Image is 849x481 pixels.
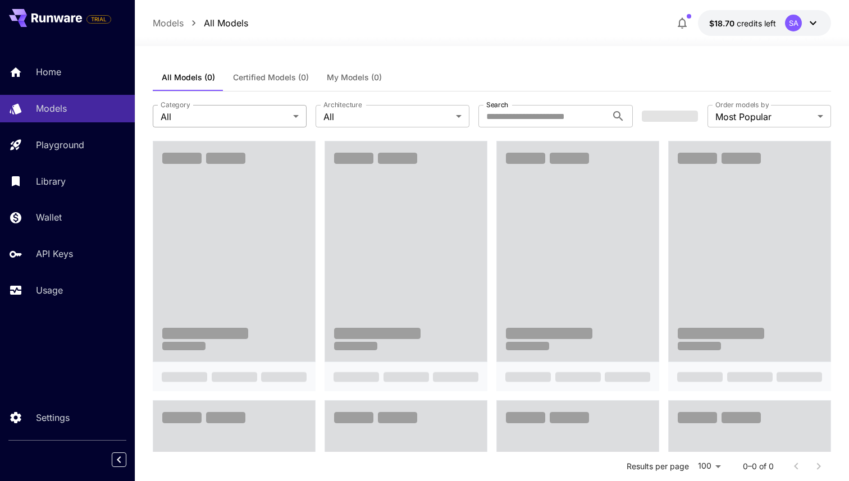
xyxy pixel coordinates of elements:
[323,100,362,109] label: Architecture
[161,100,190,109] label: Category
[153,16,248,30] nav: breadcrumb
[715,100,769,109] label: Order models by
[36,247,73,260] p: API Keys
[698,10,831,36] button: $18.69885SA
[112,452,126,467] button: Collapse sidebar
[36,210,62,224] p: Wallet
[486,100,508,109] label: Search
[161,110,289,123] span: All
[36,102,67,115] p: Models
[36,411,70,424] p: Settings
[36,138,84,152] p: Playground
[737,19,776,28] span: credits left
[36,175,66,188] p: Library
[120,450,135,470] div: Collapse sidebar
[86,12,111,26] span: Add your payment card to enable full platform functionality.
[709,19,737,28] span: $18.70
[153,16,184,30] a: Models
[36,65,61,79] p: Home
[233,72,309,83] span: Certified Models (0)
[327,72,382,83] span: My Models (0)
[743,461,774,472] p: 0–0 of 0
[709,17,776,29] div: $18.69885
[785,15,802,31] div: SA
[323,110,451,123] span: All
[36,283,63,297] p: Usage
[162,72,215,83] span: All Models (0)
[87,15,111,24] span: TRIAL
[715,110,813,123] span: Most Popular
[693,458,725,474] div: 100
[627,461,689,472] p: Results per page
[204,16,248,30] a: All Models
